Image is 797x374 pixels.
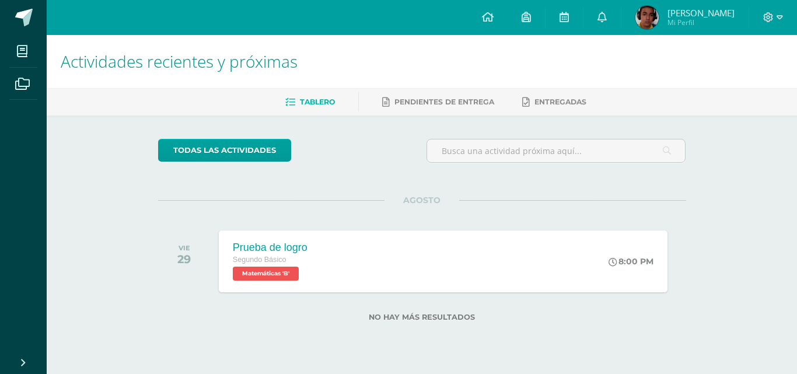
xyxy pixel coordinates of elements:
[534,97,586,106] span: Entregadas
[177,244,191,252] div: VIE
[300,97,335,106] span: Tablero
[667,18,735,27] span: Mi Perfil
[177,252,191,266] div: 29
[233,256,286,264] span: Segundo Básico
[158,139,291,162] a: todas las Actividades
[233,267,299,281] span: Matemáticas 'B'
[61,50,298,72] span: Actividades recientes y próximas
[382,93,494,111] a: Pendientes de entrega
[609,256,653,267] div: 8:00 PM
[233,242,307,254] div: Prueba de logro
[667,7,735,19] span: [PERSON_NAME]
[427,139,686,162] input: Busca una actividad próxima aquí...
[158,313,686,321] label: No hay más resultados
[522,93,586,111] a: Entregadas
[384,195,459,205] span: AGOSTO
[635,6,659,29] img: a090ba9930c17631c39f78da762335b9.png
[285,93,335,111] a: Tablero
[394,97,494,106] span: Pendientes de entrega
